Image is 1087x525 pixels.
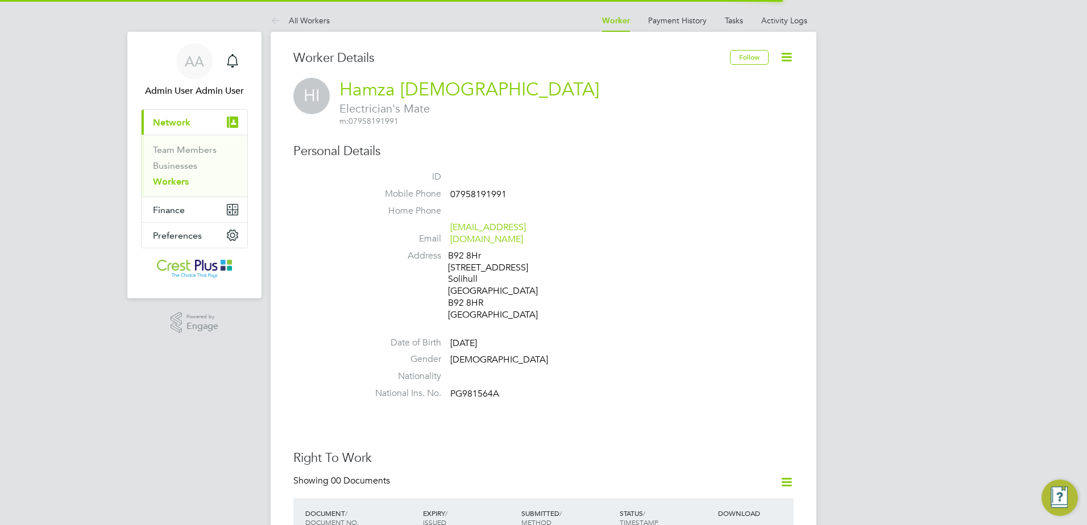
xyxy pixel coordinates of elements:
[725,15,743,26] a: Tasks
[450,355,548,366] span: [DEMOGRAPHIC_DATA]
[362,188,441,200] label: Mobile Phone
[153,160,197,171] a: Businesses
[339,116,399,126] span: 07958191991
[186,322,218,331] span: Engage
[450,189,507,200] span: 07958191991
[186,312,218,322] span: Powered by
[293,143,794,160] h3: Personal Details
[450,338,477,349] span: [DATE]
[142,135,247,197] div: Network
[362,370,441,382] label: Nationality
[293,450,794,466] h3: Right To Work
[185,54,204,69] span: AA
[730,50,769,65] button: Follow
[153,144,217,155] a: Team Members
[602,16,630,26] a: Worker
[339,116,348,126] span: m:
[153,205,185,215] span: Finance
[362,388,441,399] label: National Ins. No.
[643,509,645,518] span: /
[293,50,730,66] h3: Worker Details
[142,110,247,135] button: Network
[293,78,330,114] span: HI
[271,15,330,26] a: All Workers
[142,223,247,248] button: Preferences
[331,475,390,486] span: 00 Documents
[142,197,247,222] button: Finance
[141,84,248,98] span: Admin User Admin User
[141,260,248,278] a: Go to home page
[153,176,189,187] a: Workers
[157,260,233,278] img: crestplusoperations-logo-retina.png
[450,222,526,245] a: [EMAIL_ADDRESS][DOMAIN_NAME]
[559,509,562,518] span: /
[153,117,190,128] span: Network
[345,509,347,518] span: /
[127,32,262,298] nav: Main navigation
[450,388,499,399] span: PG981564A
[362,337,441,349] label: Date of Birth
[153,230,202,241] span: Preferences
[362,171,441,183] label: ID
[362,205,441,217] label: Home Phone
[761,15,807,26] a: Activity Logs
[648,15,707,26] a: Payment History
[362,353,441,365] label: Gender
[141,43,248,98] a: AAAdmin User Admin User
[362,250,441,262] label: Address
[339,78,599,101] a: Hamza [DEMOGRAPHIC_DATA]
[715,503,794,523] div: DOWNLOAD
[339,101,599,116] span: Electrician's Mate
[362,233,441,245] label: Email
[293,475,392,487] div: Showing
[171,312,219,334] a: Powered byEngage
[445,509,447,518] span: /
[1042,480,1078,516] button: Engage Resource Center
[448,250,556,321] div: B92 8Hr [STREET_ADDRESS] Solihull [GEOGRAPHIC_DATA] B92 8HR [GEOGRAPHIC_DATA]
